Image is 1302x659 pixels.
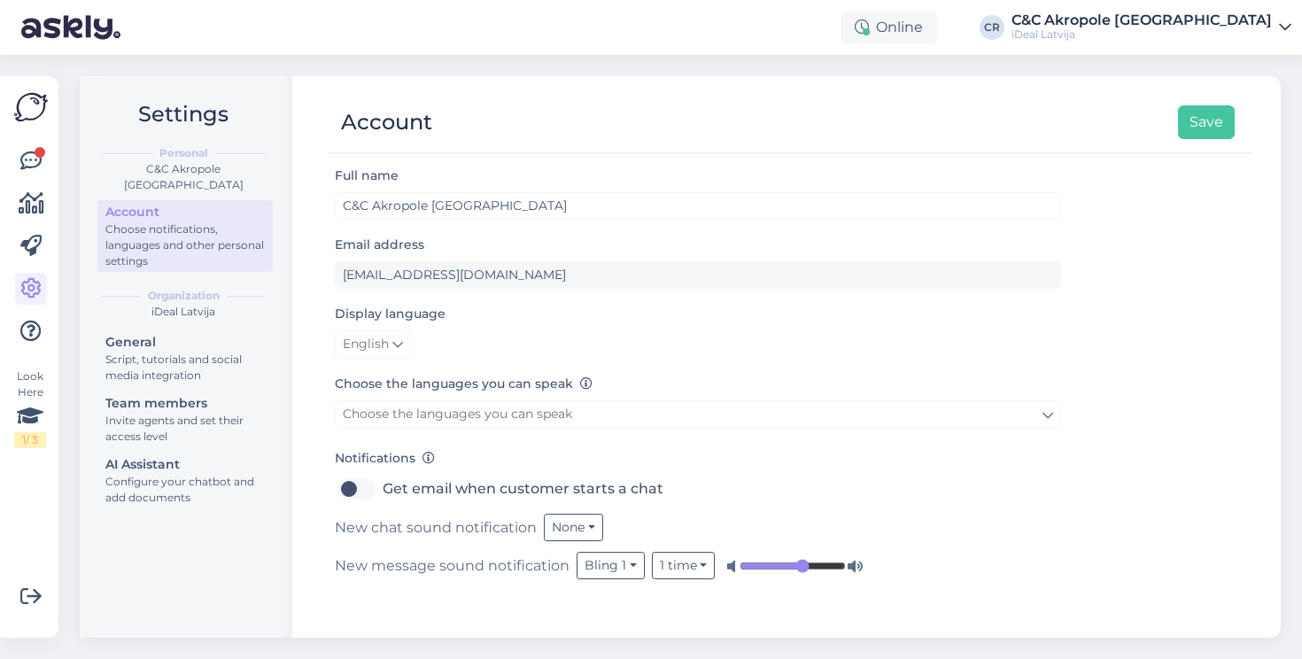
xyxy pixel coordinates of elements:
label: Email address [335,236,424,254]
div: 1 / 3 [14,432,46,448]
a: English [335,330,411,359]
div: Account [341,105,432,139]
h2: Settings [94,97,273,131]
label: Choose the languages you can speak [335,375,593,393]
button: Save [1178,105,1235,139]
b: Organization [148,288,220,304]
label: Full name [335,167,399,185]
b: Personal [159,145,208,161]
div: Team members [105,394,265,413]
a: AccountChoose notifications, languages and other personal settings [97,200,273,272]
div: New chat sound notification [335,514,1061,541]
label: Notifications [335,449,435,468]
input: Enter email [335,261,1061,289]
button: None [544,514,603,541]
span: English [343,335,389,354]
div: Account [105,203,265,221]
div: AI Assistant [105,455,265,474]
div: Invite agents and set their access level [105,413,265,445]
div: iDeal Latvija [1011,27,1272,42]
div: C&C Akropole [GEOGRAPHIC_DATA] [1011,13,1272,27]
label: Get email when customer starts a chat [383,475,663,503]
div: Configure your chatbot and add documents [105,474,265,506]
div: C&C Akropole [GEOGRAPHIC_DATA] [94,161,273,193]
a: C&C Akropole [GEOGRAPHIC_DATA]iDeal Latvija [1011,13,1291,42]
div: New message sound notification [335,552,1061,579]
a: AI AssistantConfigure your chatbot and add documents [97,453,273,508]
a: Team membersInvite agents and set their access level [97,392,273,447]
div: Look Here [14,368,46,448]
span: Choose the languages you can speak [343,406,572,422]
div: General [105,333,265,352]
a: GeneralScript, tutorials and social media integration [97,330,273,386]
button: 1 time [652,552,716,579]
div: iDeal Latvija [94,304,273,320]
img: Askly Logo [14,90,48,124]
div: Online [841,12,937,43]
a: Choose the languages you can speak [335,400,1061,428]
button: Bling 1 [577,552,645,579]
div: Choose notifications, languages and other personal settings [105,221,265,269]
label: Display language [335,305,446,323]
div: Script, tutorials and social media integration [105,352,265,384]
div: CR [980,15,1004,40]
input: Enter name [335,192,1061,220]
